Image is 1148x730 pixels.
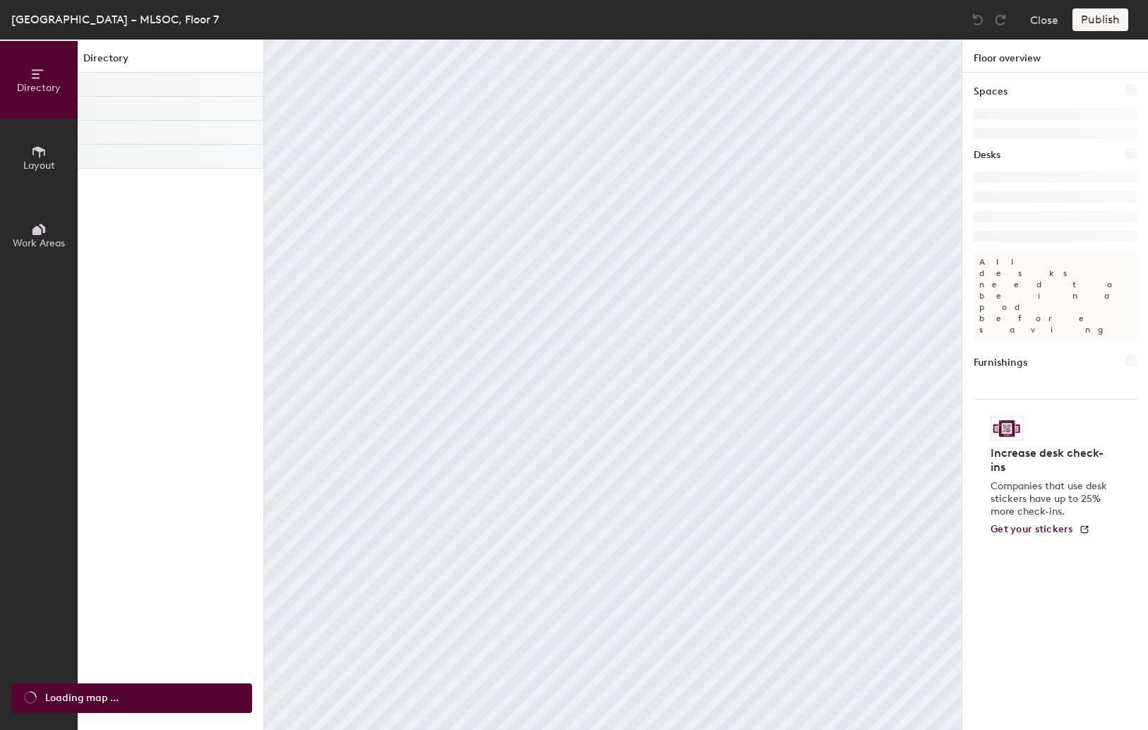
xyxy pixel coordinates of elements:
h1: Furnishings [974,355,1027,371]
span: Directory [17,82,61,94]
span: Work Areas [13,237,65,249]
h4: Increase desk check-ins [991,446,1111,474]
h1: Desks [974,148,1000,163]
p: Companies that use desk stickers have up to 25% more check-ins. [991,480,1111,518]
canvas: Map [264,40,962,730]
img: Sticker logo [991,417,1023,441]
h1: Floor overview [962,40,1148,73]
span: Loading map ... [45,690,119,706]
div: [GEOGRAPHIC_DATA] – MLSOC, Floor 7 [11,11,219,28]
h1: Directory [78,51,263,73]
h1: Spaces [974,84,1008,100]
span: Layout [23,160,55,172]
a: Get your stickers [991,524,1090,536]
span: Get your stickers [991,523,1073,535]
button: Close [1030,8,1058,31]
p: All desks need to be in a pod before saving [974,251,1137,341]
img: Redo [993,13,1008,27]
img: Undo [971,13,985,27]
